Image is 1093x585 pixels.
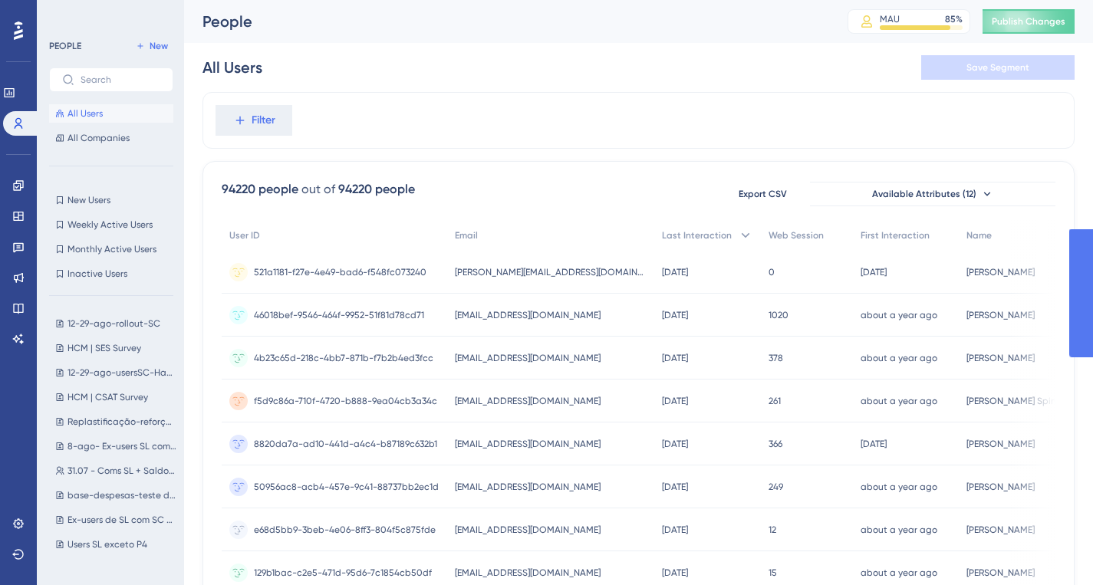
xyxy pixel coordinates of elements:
[301,180,335,199] div: out of
[662,439,688,449] time: [DATE]
[861,439,887,449] time: [DATE]
[49,412,183,431] button: Replastificação-reforço-13-ago
[769,438,782,450] span: 366
[921,55,1075,80] button: Save Segment
[966,309,1035,321] span: [PERSON_NAME]
[49,437,183,455] button: 8-ago- Ex-users SL com SC habilitado
[1029,524,1075,570] iframe: UserGuiding AI Assistant Launcher
[222,180,298,199] div: 94220 people
[983,9,1075,34] button: Publish Changes
[769,352,783,364] span: 378
[49,339,183,357] button: HCM | SES Survey
[49,314,183,333] button: 12-29-ago-rollout-SC
[254,438,437,450] span: 8820da7a-ad10-441d-a4c4-b87189c632b1
[130,37,173,55] button: New
[662,353,688,363] time: [DATE]
[49,40,81,52] div: PEOPLE
[49,191,173,209] button: New Users
[966,229,992,242] span: Name
[662,267,688,278] time: [DATE]
[67,342,141,354] span: HCM | SES Survey
[67,194,110,206] span: New Users
[67,132,130,144] span: All Companies
[769,524,776,536] span: 12
[662,396,688,406] time: [DATE]
[861,481,937,492] time: about a year ago
[49,388,183,406] button: HCM | CSAT Survey
[861,310,937,320] time: about a year ago
[67,391,148,403] span: HCM | CSAT Survey
[966,352,1035,364] span: [PERSON_NAME]
[67,243,156,255] span: Monthly Active Users
[992,15,1065,28] span: Publish Changes
[67,317,160,330] span: 12-29-ago-rollout-SC
[49,535,183,554] button: Users SL exceto P4
[49,265,173,283] button: Inactive Users
[229,229,260,242] span: User ID
[455,481,601,493] span: [EMAIL_ADDRESS][DOMAIN_NAME]
[67,366,176,379] span: 12-29-ago-usersSC-Habilitado
[662,310,688,320] time: [DATE]
[966,395,1062,407] span: [PERSON_NAME] Spina
[880,13,900,25] div: MAU
[49,486,183,504] button: base-despesas-teste de usabilidade
[769,229,824,242] span: Web Session
[49,511,183,529] button: Ex-users de SL com SC habilitado
[67,440,176,452] span: 8-ago- Ex-users SL com SC habilitado
[662,481,688,492] time: [DATE]
[202,11,809,32] div: People
[769,481,783,493] span: 249
[254,352,433,364] span: 4b23c65d-218c-4bb7-871b-f7b2b4ed3fcc
[739,188,787,200] span: Export CSV
[150,40,168,52] span: New
[338,180,415,199] div: 94220 people
[67,465,176,477] span: 31.07 - Coms SL + Saldo Caju
[662,567,688,578] time: [DATE]
[455,524,601,536] span: [EMAIL_ADDRESS][DOMAIN_NAME]
[861,353,937,363] time: about a year ago
[49,240,173,258] button: Monthly Active Users
[81,74,160,85] input: Search
[49,215,173,234] button: Weekly Active Users
[254,481,439,493] span: 50956ac8-acb4-457e-9c41-88737bb2ec1d
[254,524,436,536] span: e68d5bb9-3beb-4e06-8ff3-804f5c875fde
[67,514,176,526] span: Ex-users de SL com SC habilitado
[966,266,1035,278] span: [PERSON_NAME]
[455,229,478,242] span: Email
[662,229,732,242] span: Last Interaction
[966,524,1035,536] span: [PERSON_NAME]
[49,104,173,123] button: All Users
[67,268,127,280] span: Inactive Users
[810,182,1055,206] button: Available Attributes (12)
[966,481,1035,493] span: [PERSON_NAME]
[49,129,173,147] button: All Companies
[724,182,801,206] button: Export CSV
[769,309,788,321] span: 1020
[966,61,1029,74] span: Save Segment
[945,13,963,25] div: 85 %
[966,567,1035,579] span: [PERSON_NAME]
[67,416,176,428] span: Replastificação-reforço-13-ago
[254,567,432,579] span: 129b1bac-c2e5-471d-95d6-7c1854cb50df
[662,524,688,535] time: [DATE]
[861,567,937,578] time: about a year ago
[455,309,601,321] span: [EMAIL_ADDRESS][DOMAIN_NAME]
[966,438,1035,450] span: [PERSON_NAME]
[769,567,777,579] span: 15
[67,538,147,550] span: Users SL exceto P4
[254,309,424,321] span: 46018bef-9546-464f-9952-51f81d78cd71
[254,266,426,278] span: 521a1181-f27e-4e49-bad6-f548fc073240
[202,57,262,78] div: All Users
[861,229,930,242] span: First Interaction
[861,524,937,535] time: about a year ago
[769,266,775,278] span: 0
[254,395,437,407] span: f5d9c86a-710f-4720-b888-9ea04cb3a34c
[455,352,601,364] span: [EMAIL_ADDRESS][DOMAIN_NAME]
[455,266,647,278] span: [PERSON_NAME][EMAIL_ADDRESS][DOMAIN_NAME]
[872,188,976,200] span: Available Attributes (12)
[861,267,887,278] time: [DATE]
[67,489,176,501] span: base-despesas-teste de usabilidade
[49,462,183,480] button: 31.07 - Coms SL + Saldo Caju
[49,363,183,382] button: 12-29-ago-usersSC-Habilitado
[216,105,292,136] button: Filter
